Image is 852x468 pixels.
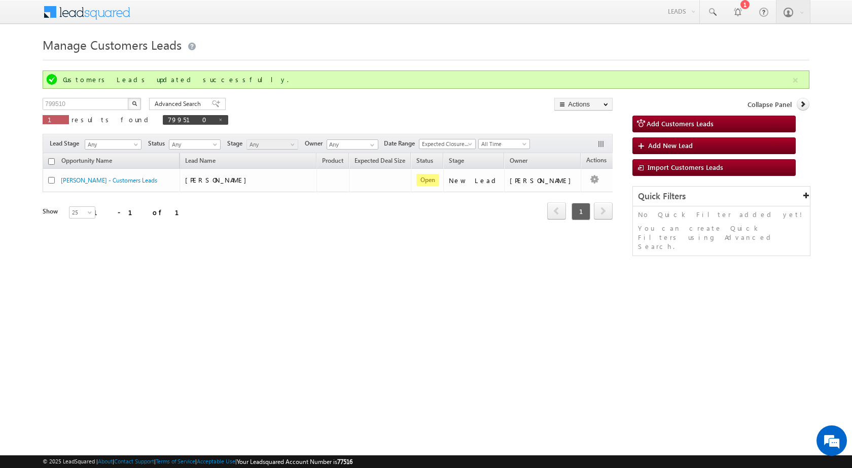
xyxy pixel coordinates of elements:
[748,100,792,109] span: Collapse Panel
[594,203,613,220] a: next
[547,202,566,220] span: prev
[648,141,693,150] span: Add New Lead
[85,139,141,150] a: Any
[169,139,221,150] a: Any
[69,206,95,219] a: 25
[419,139,472,149] span: Expected Closure Date
[365,140,377,150] a: Show All Items
[247,140,295,149] span: Any
[13,94,185,304] textarea: Type your message and hit 'Enter'
[48,115,64,124] span: 1
[478,139,530,149] a: All Time
[581,155,612,168] span: Actions
[638,210,805,219] p: No Quick Filter added yet!
[246,139,298,150] a: Any
[384,139,419,148] span: Date Range
[17,53,43,66] img: d_60004797649_company_0_60004797649
[43,207,61,216] div: Show
[169,140,218,149] span: Any
[647,119,714,128] span: Add Customers Leads
[227,139,246,148] span: Stage
[155,99,204,109] span: Advanced Search
[148,139,169,148] span: Status
[61,157,112,164] span: Opportunity Name
[43,37,182,53] span: Manage Customers Leads
[547,203,566,220] a: prev
[43,457,352,466] span: © 2025 LeadSquared | | | | |
[85,140,138,149] span: Any
[416,174,439,186] span: Open
[72,115,152,124] span: results found
[479,139,527,149] span: All Time
[327,139,378,150] input: Type to Search
[633,187,810,206] div: Quick Filters
[93,206,191,218] div: 1 - 1 of 1
[53,53,170,66] div: Chat with us now
[168,115,213,124] span: 799510
[419,139,476,149] a: Expected Closure Date
[156,458,195,464] a: Terms of Service
[337,458,352,465] span: 77516
[114,458,154,464] a: Contact Support
[185,175,252,184] span: [PERSON_NAME]
[594,202,613,220] span: next
[510,176,576,185] div: [PERSON_NAME]
[648,163,723,171] span: Import Customers Leads
[69,208,96,217] span: 25
[48,158,55,165] input: Check all records
[180,155,221,168] span: Lead Name
[237,458,352,465] span: Your Leadsquared Account Number is
[50,139,83,148] span: Lead Stage
[98,458,113,464] a: About
[411,155,438,168] a: Status
[61,176,157,184] a: [PERSON_NAME] - Customers Leads
[197,458,235,464] a: Acceptable Use
[166,5,191,29] div: Minimize live chat window
[56,155,117,168] a: Opportunity Name
[63,75,791,84] div: Customers Leads updated successfully.
[349,155,410,168] a: Expected Deal Size
[449,157,464,164] span: Stage
[638,224,805,251] p: You can create Quick Filters using Advanced Search.
[354,157,405,164] span: Expected Deal Size
[572,203,590,220] span: 1
[322,157,343,164] span: Product
[444,155,469,168] a: Stage
[305,139,327,148] span: Owner
[510,157,527,164] span: Owner
[554,98,613,111] button: Actions
[138,312,184,326] em: Start Chat
[132,101,137,106] img: Search
[449,176,500,185] div: New Lead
